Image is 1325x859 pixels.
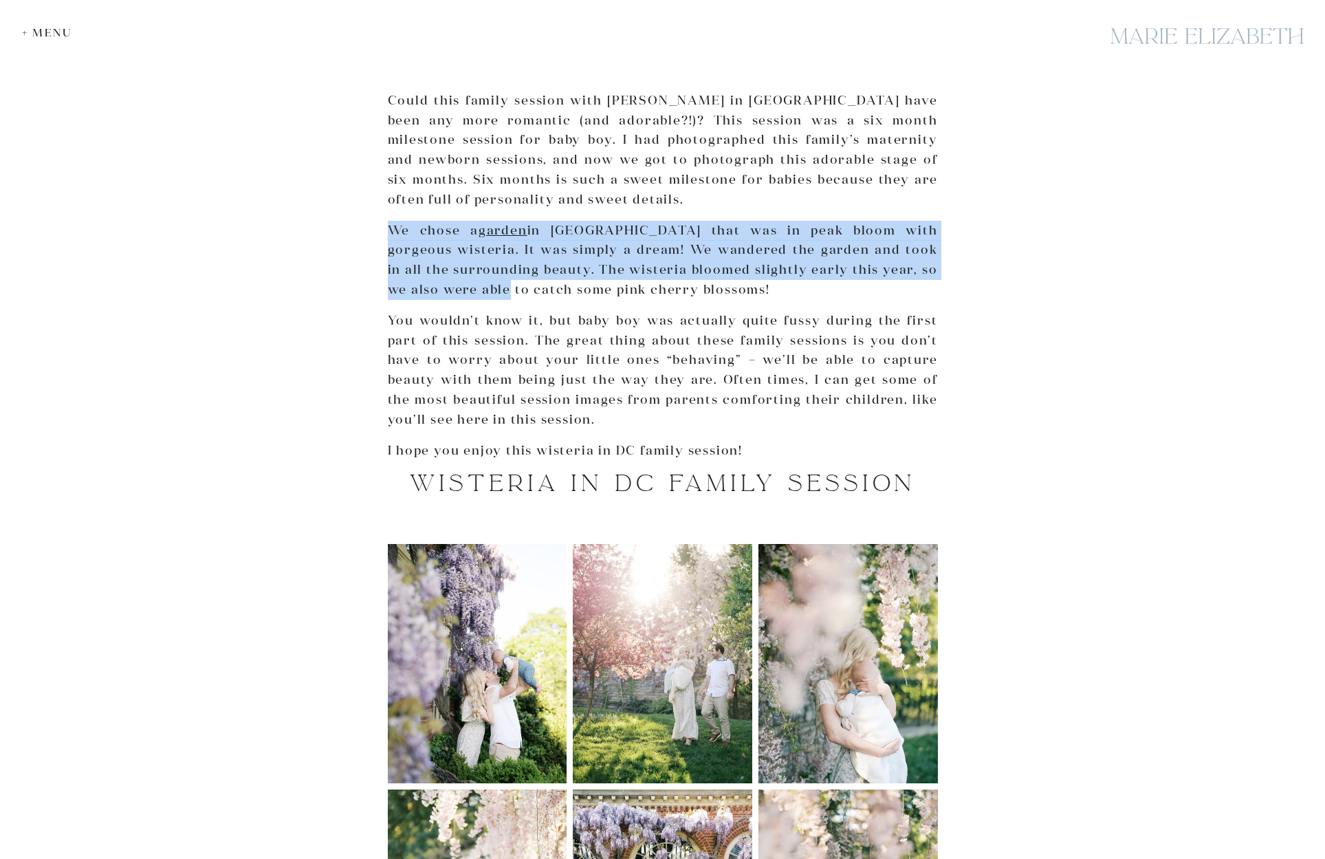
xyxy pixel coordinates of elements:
img: Blonde Mother Holds Her Baby Boy While Standing Among Pink Cherry Blossoms In A Garden In Washing... [758,544,938,783]
h1: Wisteria in DC Family Session [388,471,938,496]
p: You wouldn’t know it, but baby boy was actually quite fussy during the first part of this session... [388,311,938,430]
div: + Menu [22,26,79,39]
img: Mother And Father Walk Amongst Pink Cherry Blossoms In A Garden. [573,544,752,783]
img: Blonde Mother And Father Hold Up Their Baby Boy Amongst Purple Wisteria In Dc. [388,544,567,783]
p: I hope you enjoy this wisteria in DC family session! [388,441,938,461]
p: We chose a in [GEOGRAPHIC_DATA] that was in peak bloom with gorgeous wisteria. It was simply a dr... [388,221,938,300]
p: Could this family session with [PERSON_NAME] in [GEOGRAPHIC_DATA] have been any more romantic (an... [388,91,938,210]
a: garden [479,222,527,238]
